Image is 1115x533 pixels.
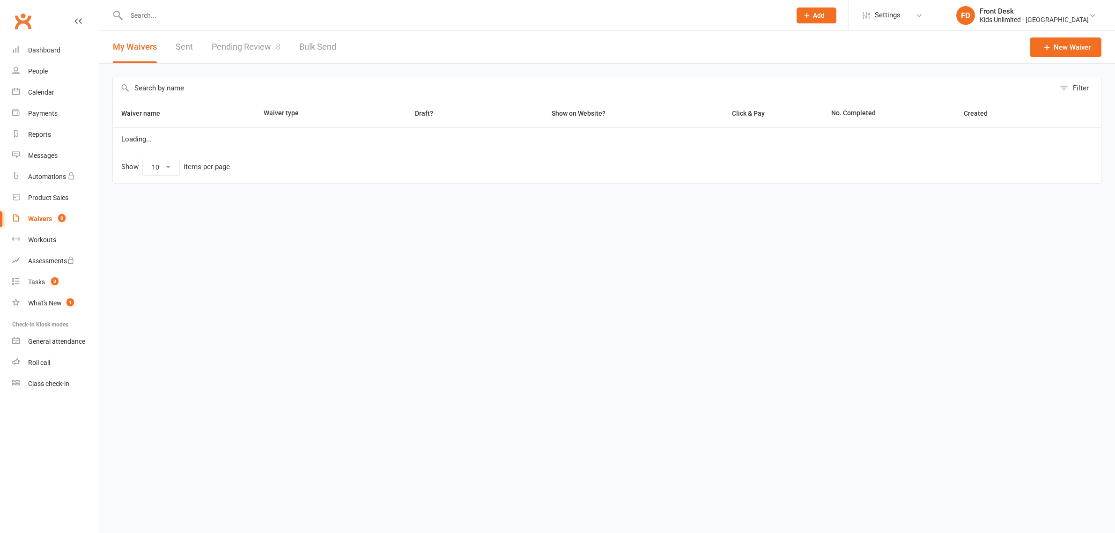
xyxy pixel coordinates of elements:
span: Draft? [415,110,433,117]
span: Created [964,110,998,117]
div: Kids Unlimited - [GEOGRAPHIC_DATA] [980,15,1089,24]
button: Click & Pay [724,108,775,119]
div: Automations [28,173,66,180]
a: Tasks 3 [12,272,99,293]
span: 1 [66,298,74,306]
a: Workouts [12,229,99,251]
div: Workouts [28,236,56,244]
button: Draft? [406,108,443,119]
button: My Waivers [113,31,157,63]
a: Automations [12,166,99,187]
div: FD [956,6,975,25]
span: Click & Pay [732,110,765,117]
div: General attendance [28,338,85,345]
div: Messages [28,152,58,159]
a: What's New1 [12,293,99,314]
a: Roll call [12,352,99,373]
input: Search... [124,9,784,22]
button: Filter [1055,77,1101,99]
a: Class kiosk mode [12,373,99,394]
div: Assessments [28,257,74,265]
span: 8 [58,214,66,222]
a: New Waiver [1030,37,1101,57]
div: Reports [28,131,51,138]
a: Clubworx [11,9,35,33]
a: Bulk Send [299,31,336,63]
div: What's New [28,299,62,307]
span: Waiver name [121,110,170,117]
div: Tasks [28,278,45,286]
a: Reports [12,124,99,145]
a: Sent [176,31,193,63]
a: Messages [12,145,99,166]
div: Payments [28,110,58,117]
button: Add [797,7,836,23]
div: Filter [1073,82,1089,94]
a: Assessments [12,251,99,272]
a: People [12,61,99,82]
a: Pending Review8 [212,31,281,63]
a: Dashboard [12,40,99,61]
div: Calendar [28,89,54,96]
span: Show on Website? [552,110,605,117]
a: Payments [12,103,99,124]
input: Search by name [113,77,1055,99]
button: Show on Website? [543,108,616,119]
a: General attendance kiosk mode [12,331,99,352]
th: Waiver type [255,99,367,127]
div: items per page [184,163,230,171]
div: Front Desk [980,7,1089,15]
td: Loading... [113,127,1101,151]
div: Class check-in [28,380,69,387]
th: No. Completed [823,99,955,127]
button: Created [964,108,998,119]
span: Add [813,12,825,19]
button: Waiver name [121,108,170,119]
span: 8 [276,42,281,52]
div: Show [121,159,230,176]
a: Product Sales [12,187,99,208]
div: Product Sales [28,194,68,201]
span: Settings [875,5,901,26]
div: People [28,67,48,75]
span: 3 [51,277,59,285]
a: Waivers 8 [12,208,99,229]
div: Waivers [28,215,52,222]
div: Dashboard [28,46,60,54]
a: Calendar [12,82,99,103]
div: Roll call [28,359,50,366]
